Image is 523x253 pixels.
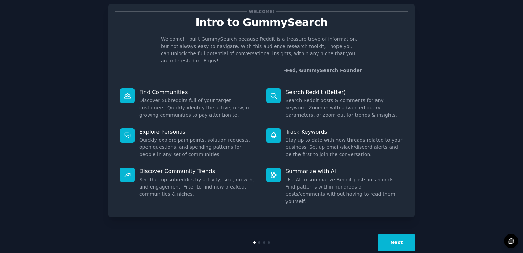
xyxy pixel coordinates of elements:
p: Explore Personas [139,128,257,135]
p: Welcome! I built GummySearch because Reddit is a treasure trove of information, but not always ea... [161,36,362,64]
button: Next [378,234,415,251]
a: Fed, GummySearch Founder [286,68,362,73]
p: Find Communities [139,88,257,96]
div: - [284,67,362,74]
dd: Discover Subreddits full of your target customers. Quickly identify the active, new, or growing c... [139,97,257,119]
dd: Use AI to summarize Reddit posts in seconds. Find patterns within hundreds of posts/comments with... [285,176,403,205]
dd: See the top subreddits by activity, size, growth, and engagement. Filter to find new breakout com... [139,176,257,198]
p: Intro to GummySearch [115,16,408,28]
span: Welcome! [247,8,276,15]
p: Discover Community Trends [139,168,257,175]
p: Search Reddit (Better) [285,88,403,96]
dd: Stay up to date with new threads related to your business. Set up email/slack/discord alerts and ... [285,136,403,158]
dd: Quickly explore pain points, solution requests, open questions, and spending patterns for people ... [139,136,257,158]
p: Summarize with AI [285,168,403,175]
dd: Search Reddit posts & comments for any keyword. Zoom in with advanced query parameters, or zoom o... [285,97,403,119]
p: Track Keywords [285,128,403,135]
